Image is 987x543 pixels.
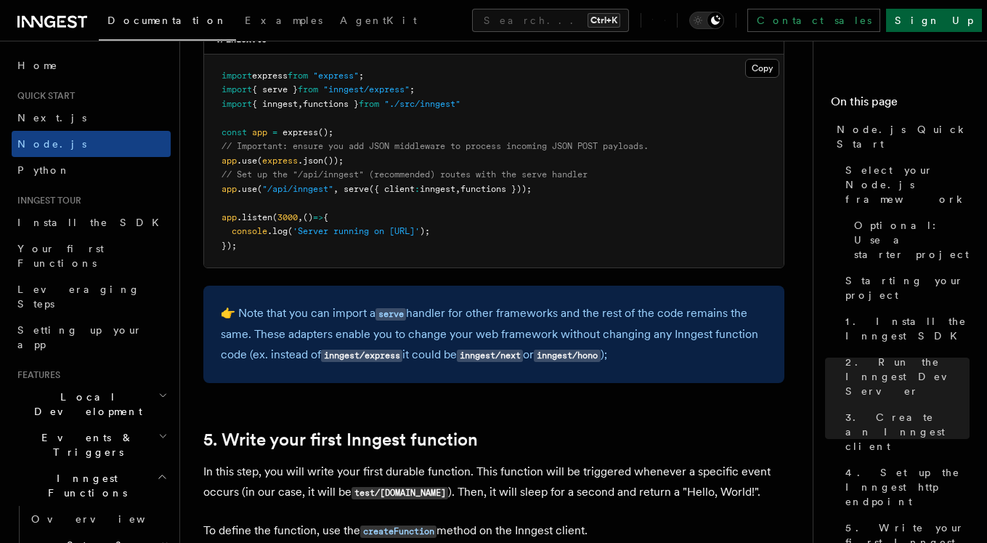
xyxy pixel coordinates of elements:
[12,90,75,102] span: Quick start
[222,71,252,81] span: import
[12,430,158,459] span: Events & Triggers
[331,4,426,39] a: AgentKit
[12,384,171,425] button: Local Development
[17,283,140,310] span: Leveraging Steps
[17,324,142,350] span: Setting up your app
[252,127,267,137] span: app
[384,99,460,109] span: "./src/inngest"
[886,9,982,32] a: Sign Up
[203,520,784,542] p: To define the function, use the method on the Inngest client.
[415,184,420,194] span: :
[25,506,171,532] a: Overview
[840,349,970,404] a: 2. Run the Inngest Dev Server
[237,212,272,222] span: .listen
[257,156,262,166] span: (
[252,99,298,109] span: { inngest
[288,226,293,236] span: (
[12,195,81,206] span: Inngest tour
[840,157,970,212] a: Select your Node.js framework
[845,314,970,343] span: 1. Install the Inngest SDK
[12,425,171,465] button: Events & Triggers
[222,156,237,166] span: app
[262,184,333,194] span: "/api/inngest"
[369,184,415,194] span: ({ client
[222,169,588,180] span: // Set up the "/api/inngest" (recommended) routes with the serve handler
[845,163,970,206] span: Select your Node.js framework
[203,430,478,450] a: 5. Write your first Inngest function
[222,212,237,222] span: app
[17,58,58,73] span: Home
[267,226,288,236] span: .log
[410,84,415,94] span: ;
[222,184,237,194] span: app
[359,71,364,81] span: ;
[237,156,257,166] span: .use
[272,127,277,137] span: =
[323,212,328,222] span: {
[845,355,970,398] span: 2. Run the Inngest Dev Server
[303,212,313,222] span: ()
[107,15,227,26] span: Documentation
[272,212,277,222] span: (
[375,308,406,321] code: serve
[323,84,410,94] span: "inngest/express"
[12,276,171,317] a: Leveraging Steps
[747,9,880,32] a: Contact sales
[237,184,257,194] span: .use
[216,34,267,44] code: ./index.ts
[360,526,436,538] code: createFunction
[745,59,779,78] button: Copy
[455,184,460,194] span: ,
[298,212,303,222] span: ,
[457,350,523,362] code: inngest/next
[12,465,171,506] button: Inngest Functions
[845,465,970,509] span: 4. Set up the Inngest http endpoint
[262,156,298,166] span: express
[340,15,417,26] span: AgentKit
[298,84,318,94] span: from
[840,268,970,308] a: Starting your project
[298,99,303,109] span: ,
[222,127,247,137] span: const
[277,212,298,222] span: 3000
[283,127,318,137] span: express
[840,404,970,459] a: 3. Create an Inngest client
[12,317,171,358] a: Setting up your app
[236,4,331,39] a: Examples
[12,209,171,236] a: Install the SDK
[840,308,970,349] a: 1. Install the Inngest SDK
[221,303,767,366] p: 👉 Note that you can import a handler for other frameworks and the rest of the code remains the sa...
[298,156,323,166] span: .json
[472,9,629,32] button: Search...Ctrl+K
[12,105,171,131] a: Next.js
[360,523,436,537] a: createFunction
[12,157,171,183] a: Python
[12,471,157,500] span: Inngest Functions
[323,156,344,166] span: ());
[845,273,970,302] span: Starting your project
[252,71,288,81] span: express
[460,184,532,194] span: functions }));
[293,226,420,236] span: 'Server running on [URL]'
[31,513,181,525] span: Overview
[837,122,970,151] span: Node.js Quick Start
[222,99,252,109] span: import
[12,369,60,381] span: Features
[12,131,171,157] a: Node.js
[17,217,168,228] span: Install the SDK
[831,93,970,116] h4: On this page
[689,12,724,29] button: Toggle dark mode
[245,15,322,26] span: Examples
[313,71,359,81] span: "express"
[252,84,298,94] span: { serve }
[359,99,379,109] span: from
[222,141,649,151] span: // Important: ensure you add JSON middleware to process incoming JSON POST payloads.
[17,243,104,269] span: Your first Functions
[203,462,784,503] p: In this step, you will write your first durable function. This function will be triggered wheneve...
[17,112,86,124] span: Next.js
[318,127,333,137] span: ();
[840,459,970,515] a: 4. Set up the Inngest http endpoint
[588,13,620,28] kbd: Ctrl+K
[420,226,430,236] span: );
[375,306,406,320] a: serve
